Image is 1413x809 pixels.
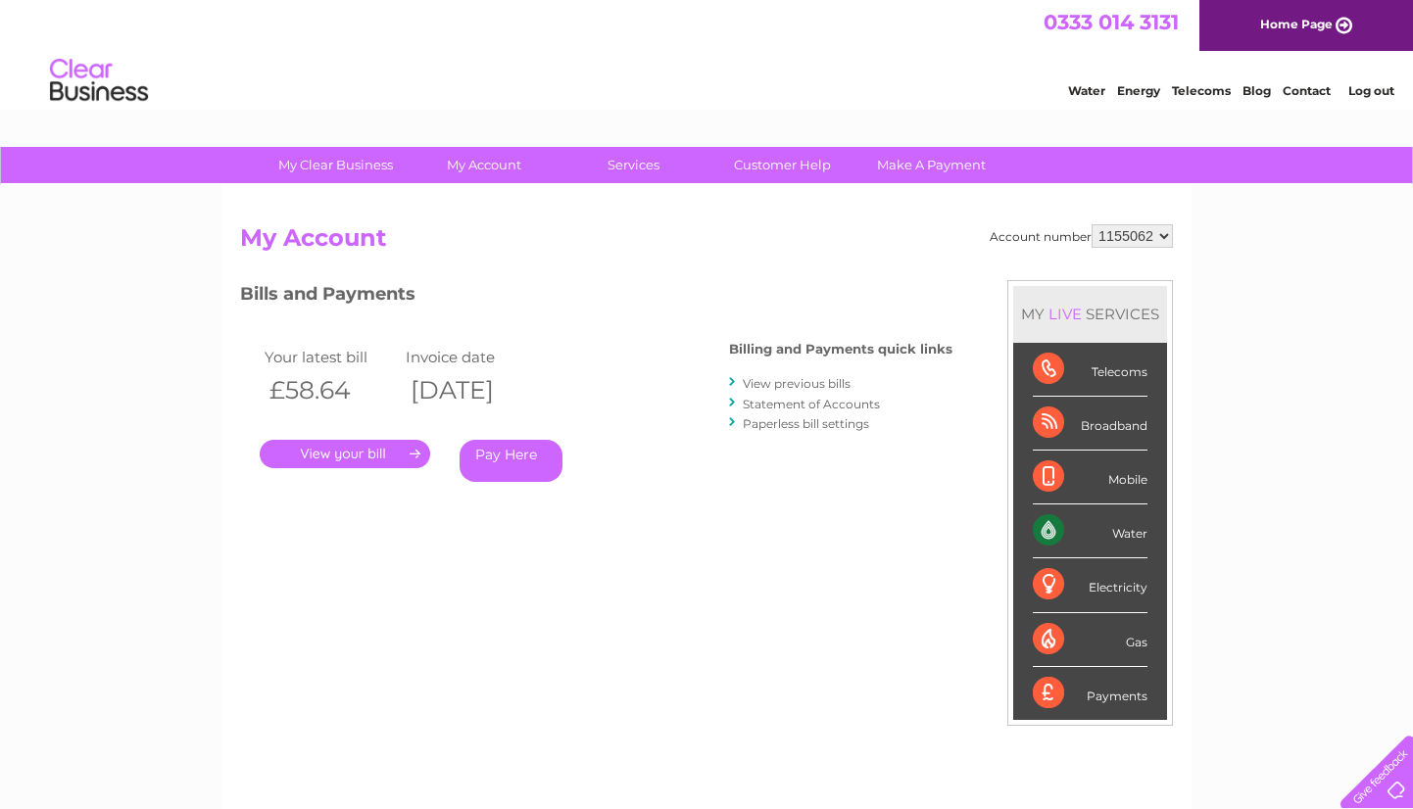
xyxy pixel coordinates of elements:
[553,147,714,183] a: Services
[401,344,542,370] td: Invoice date
[1033,451,1147,504] div: Mobile
[851,147,1012,183] a: Make A Payment
[245,11,1171,95] div: Clear Business is a trading name of Verastar Limited (registered in [GEOGRAPHIC_DATA] No. 3667643...
[743,416,869,431] a: Paperless bill settings
[743,397,880,411] a: Statement of Accounts
[1033,397,1147,451] div: Broadband
[1348,83,1394,98] a: Log out
[240,224,1173,262] h2: My Account
[1283,83,1331,98] a: Contact
[743,376,851,391] a: View previous bills
[1033,558,1147,612] div: Electricity
[702,147,863,183] a: Customer Help
[1172,83,1231,98] a: Telecoms
[729,342,952,357] h4: Billing and Payments quick links
[260,344,401,370] td: Your latest bill
[460,440,562,482] a: Pay Here
[1033,343,1147,397] div: Telecoms
[1044,10,1179,34] a: 0333 014 3131
[1033,504,1147,558] div: Water
[260,370,401,410] th: £58.64
[240,280,952,314] h3: Bills and Payments
[255,147,416,183] a: My Clear Business
[404,147,565,183] a: My Account
[260,440,430,468] a: .
[1117,83,1160,98] a: Energy
[49,51,149,111] img: logo.png
[401,370,542,410] th: [DATE]
[1013,286,1167,342] div: MY SERVICES
[1033,613,1147,667] div: Gas
[1242,83,1271,98] a: Blog
[1068,83,1105,98] a: Water
[1045,305,1086,323] div: LIVE
[1033,667,1147,720] div: Payments
[990,224,1173,248] div: Account number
